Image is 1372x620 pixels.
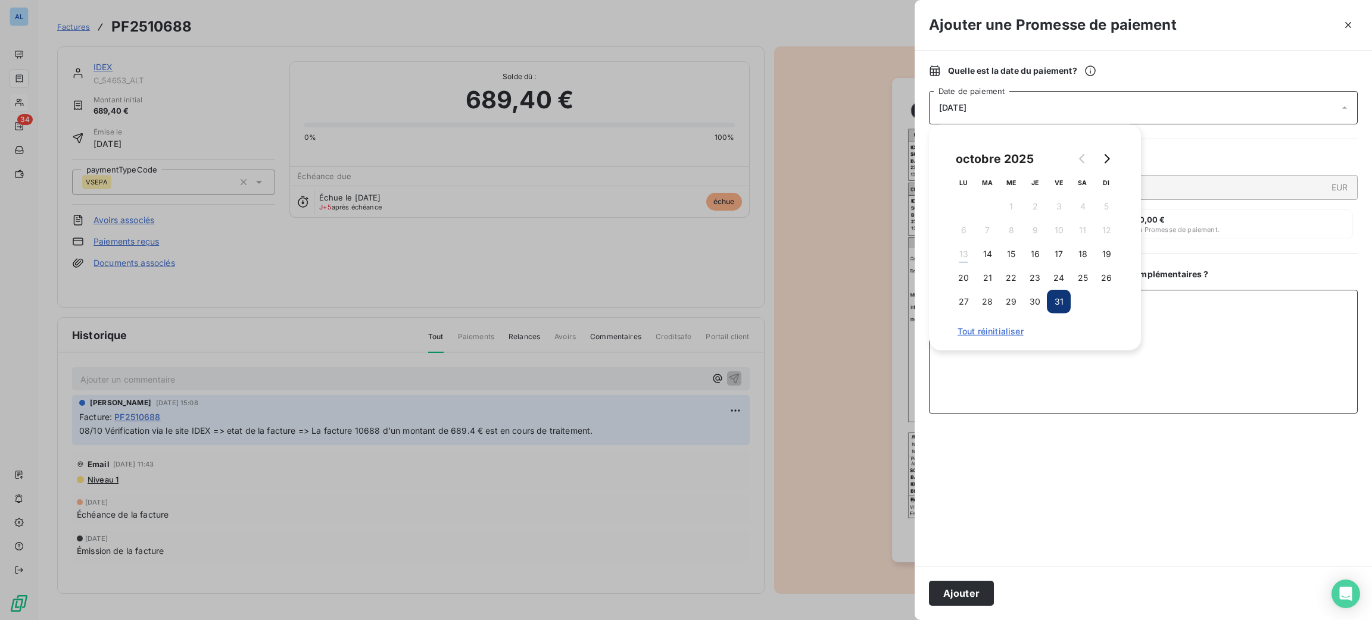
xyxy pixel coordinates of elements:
[1095,266,1118,290] button: 26
[929,581,994,606] button: Ajouter
[1047,218,1071,242] button: 10
[999,171,1023,195] th: mercredi
[952,290,975,314] button: 27
[1332,580,1360,608] div: Open Intercom Messenger
[1047,171,1071,195] th: vendredi
[975,290,999,314] button: 28
[999,290,1023,314] button: 29
[1071,147,1095,171] button: Go to previous month
[975,266,999,290] button: 21
[939,103,966,112] span: [DATE]
[1095,195,1118,218] button: 5
[929,14,1177,36] h3: Ajouter une Promesse de paiement
[1047,290,1071,314] button: 31
[1095,147,1118,171] button: Go to next month
[999,218,1023,242] button: 8
[1095,218,1118,242] button: 12
[975,171,999,195] th: mardi
[1023,242,1047,266] button: 16
[975,218,999,242] button: 7
[952,266,975,290] button: 20
[1023,171,1047,195] th: jeudi
[1071,218,1095,242] button: 11
[958,327,1112,336] span: Tout réinitialiser
[1047,195,1071,218] button: 3
[952,171,975,195] th: lundi
[1071,242,1095,266] button: 18
[948,65,1096,77] span: Quelle est la date du paiement ?
[1095,171,1118,195] th: dimanche
[1071,266,1095,290] button: 25
[952,149,1038,168] div: octobre 2025
[999,266,1023,290] button: 22
[975,242,999,266] button: 14
[1023,195,1047,218] button: 2
[999,242,1023,266] button: 15
[1047,266,1071,290] button: 24
[952,242,975,266] button: 13
[1071,195,1095,218] button: 4
[1023,266,1047,290] button: 23
[1139,215,1165,224] span: 0,00 €
[1023,290,1047,314] button: 30
[1047,242,1071,266] button: 17
[999,195,1023,218] button: 1
[1095,242,1118,266] button: 19
[1023,218,1047,242] button: 9
[952,218,975,242] button: 6
[1071,171,1095,195] th: samedi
